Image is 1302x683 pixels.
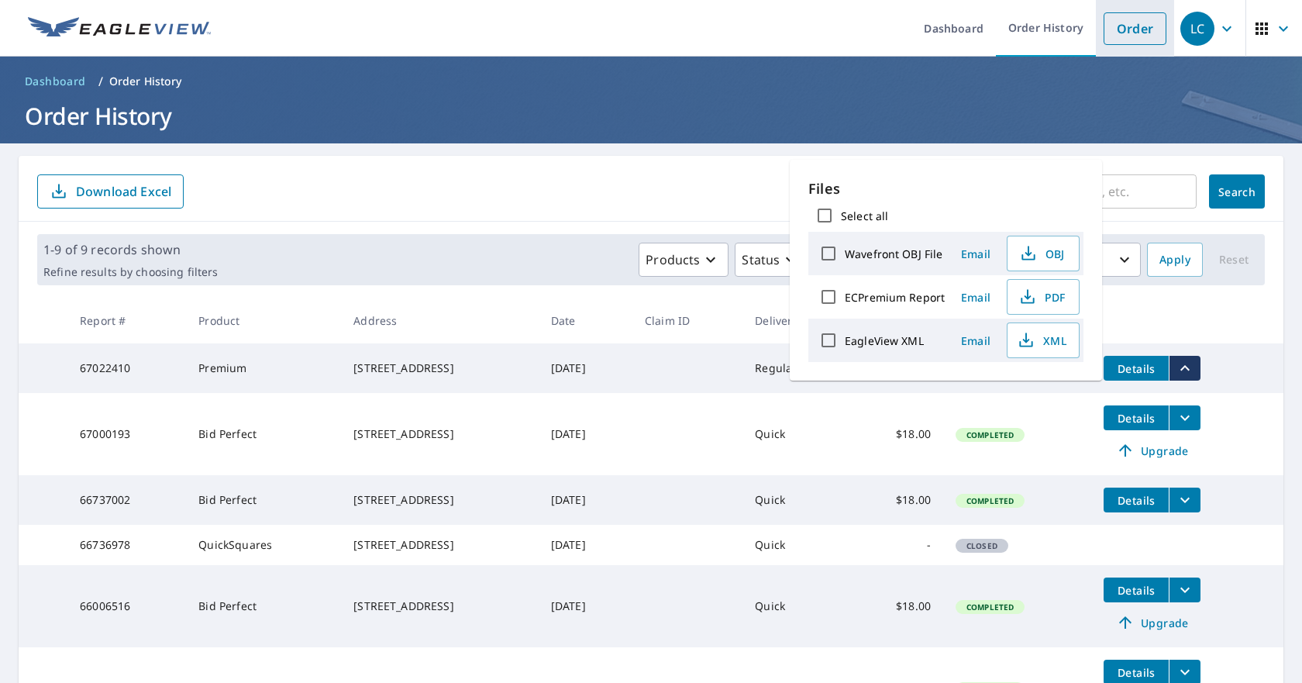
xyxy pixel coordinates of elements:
[1113,583,1159,598] span: Details
[186,393,341,475] td: Bid Perfect
[1159,250,1190,270] span: Apply
[845,247,942,261] label: Wavefront OBJ File
[742,565,849,647] td: Quick
[1104,405,1169,430] button: detailsBtn-67000193
[845,290,945,305] label: ECPremium Report
[742,393,849,475] td: Quick
[539,298,632,343] th: Date
[25,74,86,89] span: Dashboard
[1104,12,1166,45] a: Order
[957,602,1023,612] span: Completed
[1180,12,1214,46] div: LC
[539,525,632,565] td: [DATE]
[43,265,218,279] p: Refine results by choosing filters
[742,343,849,393] td: Regular
[1113,665,1159,680] span: Details
[1104,488,1169,512] button: detailsBtn-66737002
[1104,356,1169,381] button: detailsBtn-67022410
[1169,356,1200,381] button: filesDropdownBtn-67022410
[957,290,994,305] span: Email
[539,393,632,475] td: [DATE]
[19,69,1283,94] nav: breadcrumb
[742,525,849,565] td: Quick
[1007,279,1080,315] button: PDF
[1017,288,1066,306] span: PDF
[849,525,943,565] td: -
[957,540,1007,551] span: Closed
[646,250,700,269] p: Products
[186,525,341,565] td: QuickSquares
[1104,610,1200,635] a: Upgrade
[845,333,924,348] label: EagleView XML
[67,565,186,647] td: 66006516
[98,72,103,91] li: /
[1113,361,1159,376] span: Details
[639,243,728,277] button: Products
[742,475,849,525] td: Quick
[539,565,632,647] td: [DATE]
[1017,331,1066,350] span: XML
[28,17,211,40] img: EV Logo
[1104,578,1169,602] button: detailsBtn-66006516
[1113,493,1159,508] span: Details
[37,174,184,209] button: Download Excel
[109,74,182,89] p: Order History
[1007,323,1080,358] button: XML
[353,598,526,614] div: [STREET_ADDRESS]
[1104,438,1200,463] a: Upgrade
[1113,613,1191,632] span: Upgrade
[19,69,92,94] a: Dashboard
[76,183,171,200] p: Download Excel
[1169,405,1200,430] button: filesDropdownBtn-67000193
[1169,488,1200,512] button: filesDropdownBtn-66737002
[735,243,808,277] button: Status
[67,343,186,393] td: 67022410
[742,250,780,269] p: Status
[1113,441,1191,460] span: Upgrade
[353,360,526,376] div: [STREET_ADDRESS]
[353,492,526,508] div: [STREET_ADDRESS]
[67,298,186,343] th: Report #
[539,475,632,525] td: [DATE]
[186,475,341,525] td: Bid Perfect
[353,537,526,553] div: [STREET_ADDRESS]
[1147,243,1203,277] button: Apply
[742,298,849,343] th: Delivery
[186,343,341,393] td: Premium
[849,565,943,647] td: $18.00
[43,240,218,259] p: 1-9 of 9 records shown
[539,343,632,393] td: [DATE]
[1221,185,1252,199] span: Search
[849,393,943,475] td: $18.00
[1209,174,1265,209] button: Search
[632,298,742,343] th: Claim ID
[841,209,888,223] label: Select all
[1169,578,1200,602] button: filesDropdownBtn-66006516
[1017,244,1066,263] span: OBJ
[1007,236,1080,271] button: OBJ
[957,429,1023,440] span: Completed
[808,178,1083,199] p: Files
[67,525,186,565] td: 66736978
[957,333,994,348] span: Email
[67,475,186,525] td: 66737002
[19,100,1283,132] h1: Order History
[951,329,1001,353] button: Email
[186,565,341,647] td: Bid Perfect
[353,426,526,442] div: [STREET_ADDRESS]
[341,298,539,343] th: Address
[951,242,1001,266] button: Email
[1113,411,1159,426] span: Details
[849,475,943,525] td: $18.00
[186,298,341,343] th: Product
[67,393,186,475] td: 67000193
[957,247,994,261] span: Email
[957,495,1023,506] span: Completed
[951,285,1001,309] button: Email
